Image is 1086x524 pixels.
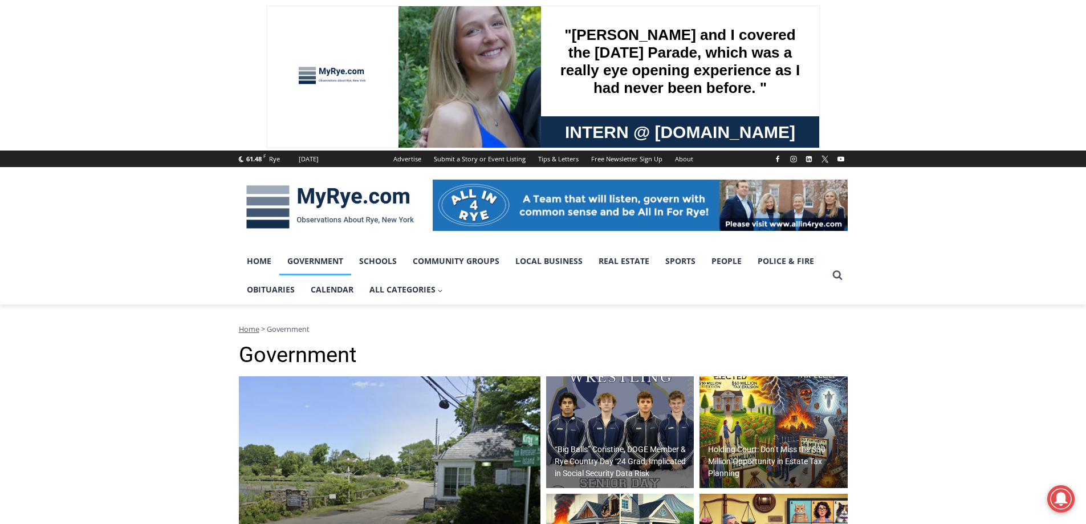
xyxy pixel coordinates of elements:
[239,247,279,275] a: Home
[1,115,115,142] a: Open Tues. - Sun. [PHONE_NUMBER]
[263,153,266,159] span: F
[532,151,585,167] a: Tips & Letters
[117,71,162,136] div: "the precise, almost orchestrated movements of cutting and assembling sushi and [PERSON_NAME] mak...
[288,1,539,111] div: "[PERSON_NAME] and I covered the [DATE] Parade, which was a really eye opening experience as I ha...
[818,152,832,166] a: X
[591,247,657,275] a: Real Estate
[834,152,848,166] a: YouTube
[787,152,800,166] a: Instagram
[699,376,848,488] a: Holding Court: Don’t Miss the $30 Million Opportunity in Estate Tax Planning
[546,376,694,488] a: “Big Balls” Coristine, DOGE Member & Rye Country Day ‘24 Grad, Implicated in Social Security Data...
[239,323,848,335] nav: Breadcrumbs
[585,151,669,167] a: Free Newsletter Sign Up
[303,275,361,304] a: Calendar
[3,117,112,161] span: Open Tues. - Sun. [PHONE_NUMBER]
[246,155,262,163] span: 61.48
[546,376,694,488] img: (PHOTO: 2024 graduate from Rye Country Day School Edward Coristine (far right in photo) is part o...
[699,376,848,488] img: DALLE 2025-08-18 Holding Court choosing estate tax portability
[351,247,405,275] a: Schools
[703,247,750,275] a: People
[269,154,280,164] div: Rye
[299,154,319,164] div: [DATE]
[239,275,303,304] a: Obituaries
[669,151,699,167] a: About
[708,444,845,480] h2: Holding Court: Don’t Miss the $30 Million Opportunity in Estate Tax Planning
[387,151,699,167] nav: Secondary Navigation
[387,151,428,167] a: Advertise
[274,111,552,142] a: Intern @ [DOMAIN_NAME]
[239,247,827,304] nav: Primary Navigation
[405,247,507,275] a: Community Groups
[555,444,692,480] h2: “Big Balls” Coristine, DOGE Member & Rye Country Day ‘24 Grad, Implicated in Social Security Data...
[261,324,265,334] span: >
[239,177,421,237] img: MyRye.com
[433,180,848,231] img: All in for Rye
[827,265,848,286] button: View Search Form
[267,324,310,334] span: Government
[298,113,528,139] span: Intern @ [DOMAIN_NAME]
[750,247,822,275] a: Police & Fire
[771,152,784,166] a: Facebook
[239,324,259,334] a: Home
[802,152,816,166] a: Linkedin
[657,247,703,275] a: Sports
[507,247,591,275] a: Local Business
[428,151,532,167] a: Submit a Story or Event Listing
[239,342,848,368] h1: Government
[279,247,351,275] a: Government
[361,275,452,304] button: Child menu of All Categories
